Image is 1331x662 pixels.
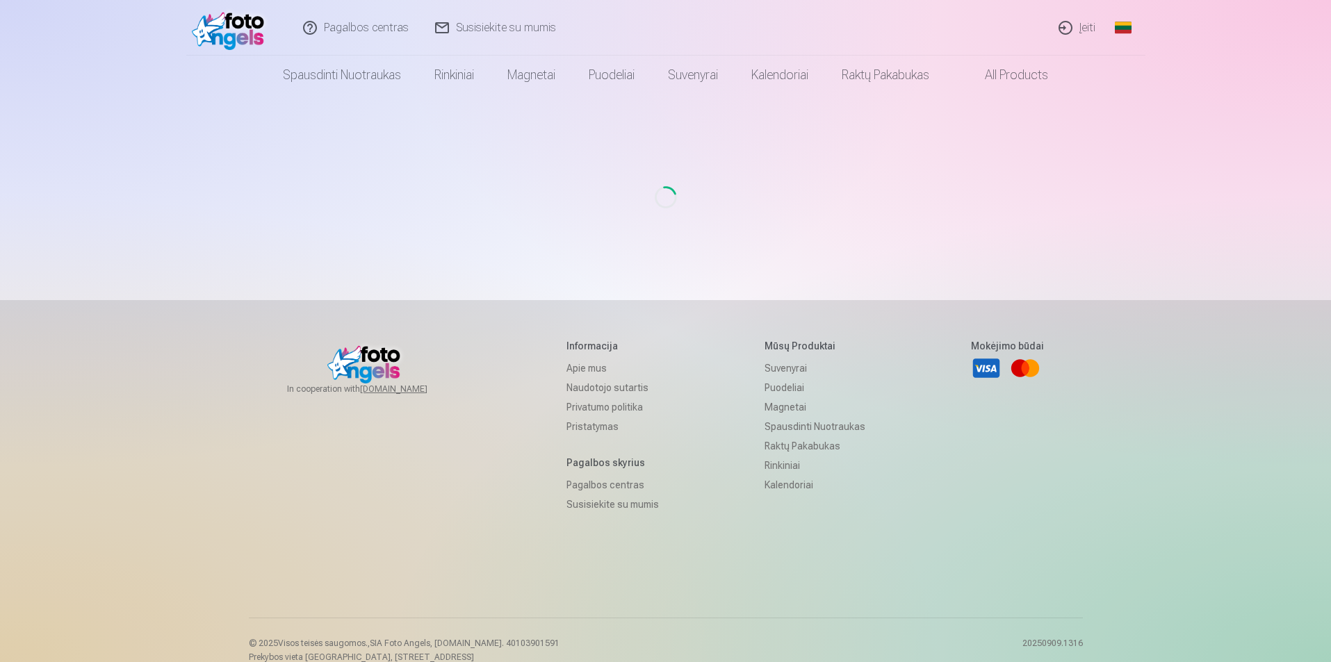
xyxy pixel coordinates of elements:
a: Pagalbos centras [566,475,659,495]
a: Suvenyrai [765,358,865,378]
a: Raktų pakabukas [765,436,865,456]
a: Pristatymas [566,417,659,436]
a: Rinkiniai [765,456,865,475]
a: Kalendoriai [765,475,865,495]
a: Puodeliai [765,378,865,397]
a: Suvenyrai [651,56,735,94]
a: Magnetai [765,397,865,417]
a: Spausdinti nuotraukas [765,417,865,436]
a: Visa [971,353,1002,383]
h5: Pagalbos skyrius [566,456,659,470]
a: Kalendoriai [735,56,825,94]
p: © 2025 Visos teisės saugomos. , [249,638,560,649]
h5: Mūsų produktai [765,339,865,353]
h5: Mokėjimo būdai [971,339,1044,353]
a: Privatumo politika [566,397,659,417]
a: Naudotojo sutartis [566,378,659,397]
a: Raktų pakabukas [825,56,946,94]
a: Susisiekite su mumis [566,495,659,514]
a: Spausdinti nuotraukas [266,56,418,94]
a: Rinkiniai [418,56,491,94]
a: Apie mus [566,358,659,378]
h5: Informacija [566,339,659,353]
a: Puodeliai [572,56,651,94]
img: /fa5 [192,6,272,50]
a: Magnetai [491,56,572,94]
a: All products [946,56,1065,94]
span: In cooperation with [287,383,461,395]
a: [DOMAIN_NAME] [360,383,461,395]
a: Mastercard [1010,353,1040,383]
span: SIA Foto Angels, [DOMAIN_NAME]. 40103901591 [370,638,560,648]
